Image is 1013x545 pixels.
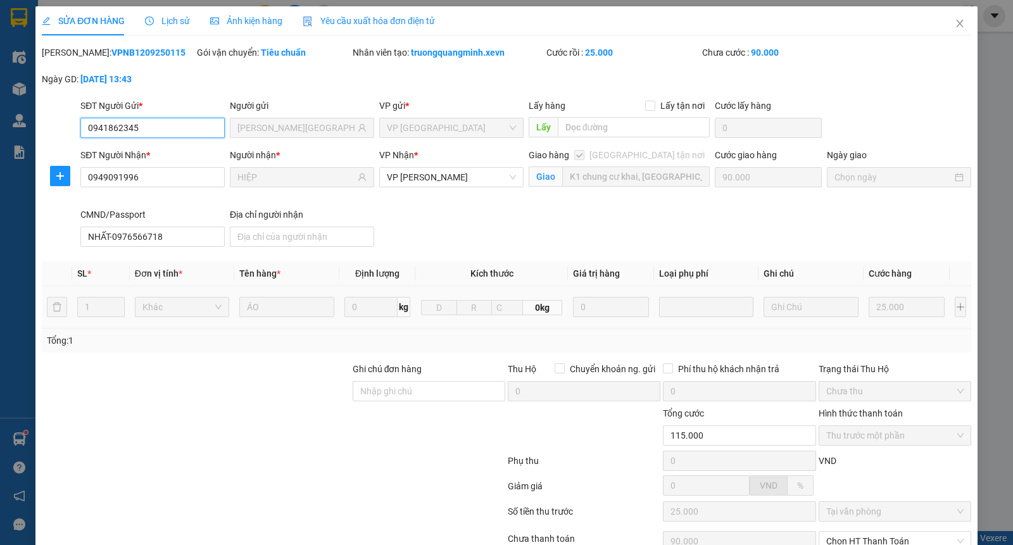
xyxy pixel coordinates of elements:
[387,118,516,137] span: VP Ninh Bình
[715,167,822,187] input: Cước giao hàng
[379,99,524,113] div: VP gửi
[118,31,529,47] li: Số 10 ngõ 15 Ngọc Hồi, Q.[PERSON_NAME], [GEOGRAPHIC_DATA]
[827,150,867,160] label: Ngày giao
[942,6,978,42] button: Close
[573,268,620,279] span: Giá trị hàng
[355,268,400,279] span: Định lượng
[529,101,565,111] span: Lấy hàng
[80,148,225,162] div: SĐT Người Nhận
[573,297,649,317] input: 0
[869,297,945,317] input: 0
[80,208,225,222] div: CMND/Passport
[261,47,306,58] b: Tiêu chuẩn
[239,268,280,279] span: Tên hàng
[16,92,220,113] b: GỬI : VP [PERSON_NAME]
[819,456,836,466] span: VND
[585,47,613,58] b: 25.000
[715,118,822,138] input: Cước lấy hàng
[197,46,349,60] div: Gói vận chuyển:
[558,117,710,137] input: Dọc đường
[230,227,374,247] input: Địa chỉ của người nhận
[760,480,777,491] span: VND
[353,46,544,60] div: Nhân viên tạo:
[523,300,562,315] span: 0kg
[230,148,374,162] div: Người nhận
[118,47,529,63] li: Hotline: 19001155
[819,362,971,376] div: Trạng thái Thu Hộ
[16,16,79,79] img: logo.jpg
[826,502,964,521] span: Tại văn phòng
[47,297,67,317] button: delete
[456,300,492,315] input: R
[797,480,803,491] span: %
[826,382,964,401] span: Chưa thu
[529,166,562,187] span: Giao
[715,101,771,111] label: Cước lấy hàng
[230,208,374,222] div: Địa chỉ người nhận
[135,268,182,279] span: Đơn vị tính
[77,268,87,279] span: SL
[869,268,912,279] span: Cước hàng
[955,18,965,28] span: close
[42,72,194,86] div: Ngày GD:
[654,261,759,286] th: Loại phụ phí
[584,148,710,162] span: [GEOGRAPHIC_DATA] tận nơi
[507,479,662,501] div: Giảm giá
[210,16,219,25] span: picture
[47,334,392,348] div: Tổng: 1
[230,99,374,113] div: Người gửi
[655,99,710,113] span: Lấy tận nơi
[411,47,505,58] b: truongquangminh.xevn
[42,16,51,25] span: edit
[565,362,660,376] span: Chuyển khoản ng. gửi
[358,123,367,132] span: user
[421,300,456,315] input: D
[379,150,414,160] span: VP Nhận
[758,261,864,286] th: Ghi chú
[715,150,777,160] label: Cước giao hàng
[111,47,186,58] b: VPNB1209250115
[819,408,903,418] label: Hình thức thanh toán
[42,46,194,60] div: [PERSON_NAME]:
[529,150,569,160] span: Giao hàng
[834,170,952,184] input: Ngày giao
[358,173,367,182] span: user
[702,46,855,60] div: Chưa cước :
[353,364,422,374] label: Ghi chú đơn hàng
[826,426,964,445] span: Thu trước một phần
[145,16,154,25] span: clock-circle
[398,297,410,317] span: kg
[508,506,573,517] label: Số tiền thu trước
[51,171,70,181] span: plus
[353,381,505,401] input: Ghi chú đơn hàng
[470,268,513,279] span: Kích thước
[546,46,699,60] div: Cước rồi :
[145,16,190,26] span: Lịch sử
[529,117,558,137] span: Lấy
[237,121,355,135] input: Tên người gửi
[507,454,662,476] div: Phụ thu
[764,297,859,317] input: Ghi Chú
[387,168,516,187] span: VP Lê Duẩn
[303,16,435,26] span: Yêu cầu xuất hóa đơn điện tử
[237,170,355,184] input: Tên người nhận
[80,99,225,113] div: SĐT Người Gửi
[673,362,784,376] span: Phí thu hộ khách nhận trả
[50,166,70,186] button: plus
[955,297,966,317] button: plus
[663,408,704,418] span: Tổng cước
[142,298,222,316] span: Khác
[210,16,282,26] span: Ảnh kiện hàng
[42,16,125,26] span: SỬA ĐƠN HÀNG
[80,74,132,84] b: [DATE] 13:43
[239,297,334,317] input: VD: Bàn, Ghế
[508,364,536,374] span: Thu Hộ
[491,300,524,315] input: C
[663,501,815,522] input: 0
[303,16,313,27] img: icon
[562,166,710,187] input: Giao tận nơi
[751,47,779,58] b: 90.000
